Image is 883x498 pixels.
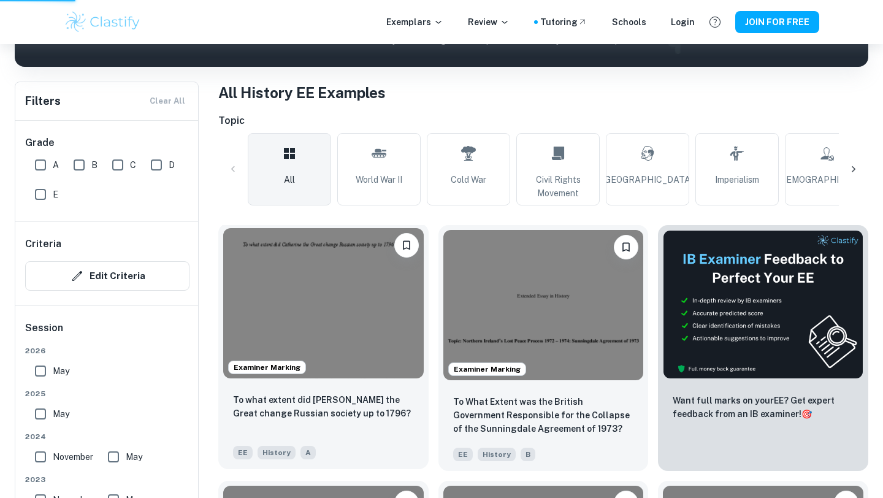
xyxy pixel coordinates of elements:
[801,409,812,419] span: 🎯
[453,448,473,461] span: EE
[218,113,868,128] h6: Topic
[300,446,316,459] span: A
[25,93,61,110] h6: Filters
[443,230,644,380] img: History EE example thumbnail: To What Extent was the British Governmen
[25,474,189,485] span: 2023
[612,15,646,29] a: Schools
[673,394,854,421] p: Want full marks on your EE ? Get expert feedback from an IB examiner!
[478,448,516,461] span: History
[223,228,424,378] img: History EE example thumbnail: To what extent did Catherine the Great c
[356,173,402,186] span: World War II
[521,448,535,461] span: B
[715,173,759,186] span: Imperialism
[438,225,649,471] a: Examiner MarkingPlease log in to bookmark exemplarsTo What Extent was the British Government Resp...
[218,82,868,104] h1: All History EE Examples
[614,235,638,259] button: Please log in to bookmark exemplars
[25,321,189,345] h6: Session
[53,407,69,421] span: May
[386,15,443,29] p: Exemplars
[91,158,97,172] span: B
[25,136,189,150] h6: Grade
[218,225,429,471] a: Examiner MarkingPlease log in to bookmark exemplarsTo what extent did Catherine the Great change ...
[658,225,868,471] a: ThumbnailWant full marks on yourEE? Get expert feedback from an IB examiner!
[671,15,695,29] a: Login
[130,158,136,172] span: C
[540,15,587,29] a: Tutoring
[453,395,634,435] p: To What Extent was the British Government Responsible for the Collapse of the Sunningdale Agreeme...
[25,388,189,399] span: 2025
[233,446,253,459] span: EE
[284,173,295,186] span: All
[468,15,510,29] p: Review
[778,173,876,186] span: [DEMOGRAPHIC_DATA]
[451,173,486,186] span: Cold War
[258,446,296,459] span: History
[53,364,69,378] span: May
[25,237,61,251] h6: Criteria
[449,364,526,375] span: Examiner Marking
[53,158,59,172] span: A
[394,233,419,258] button: Please log in to bookmark exemplars
[25,261,189,291] button: Edit Criteria
[602,173,693,186] span: [GEOGRAPHIC_DATA]
[663,230,863,379] img: Thumbnail
[169,158,175,172] span: D
[53,188,58,201] span: E
[53,450,93,464] span: November
[25,345,189,356] span: 2026
[64,10,142,34] img: Clastify logo
[229,362,305,373] span: Examiner Marking
[126,450,142,464] span: May
[735,11,819,33] button: JOIN FOR FREE
[705,12,725,33] button: Help and Feedback
[522,173,594,200] span: Civil Rights Movement
[25,431,189,442] span: 2024
[233,393,414,420] p: To what extent did Catherine the Great change Russian society up to 1796?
